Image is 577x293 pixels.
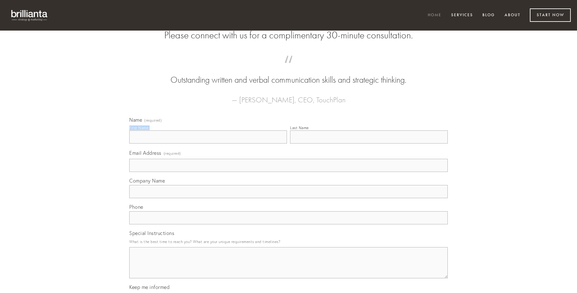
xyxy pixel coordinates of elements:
[139,86,438,106] figcaption: — [PERSON_NAME], CEO, TouchPlan
[129,204,143,210] span: Phone
[129,117,142,123] span: Name
[144,119,162,122] span: (required)
[478,10,499,21] a: Blog
[164,149,181,158] span: (required)
[530,8,571,22] a: Start Now
[424,10,446,21] a: Home
[290,125,309,130] div: Last Name
[129,237,448,246] p: What is the best time to reach you? What are your unique requirements and timelines?
[501,10,525,21] a: About
[129,284,170,290] span: Keep me informed
[129,150,161,156] span: Email Address
[6,6,53,24] img: brillianta - research, strategy, marketing
[139,62,438,74] span: “
[129,230,174,236] span: Special Instructions
[129,125,148,130] div: First Name
[129,29,448,41] h2: Please connect with us for a complimentary 30-minute consultation.
[139,62,438,86] blockquote: Outstanding written and verbal communication skills and strategic thinking.
[447,10,477,21] a: Services
[129,178,165,184] span: Company Name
